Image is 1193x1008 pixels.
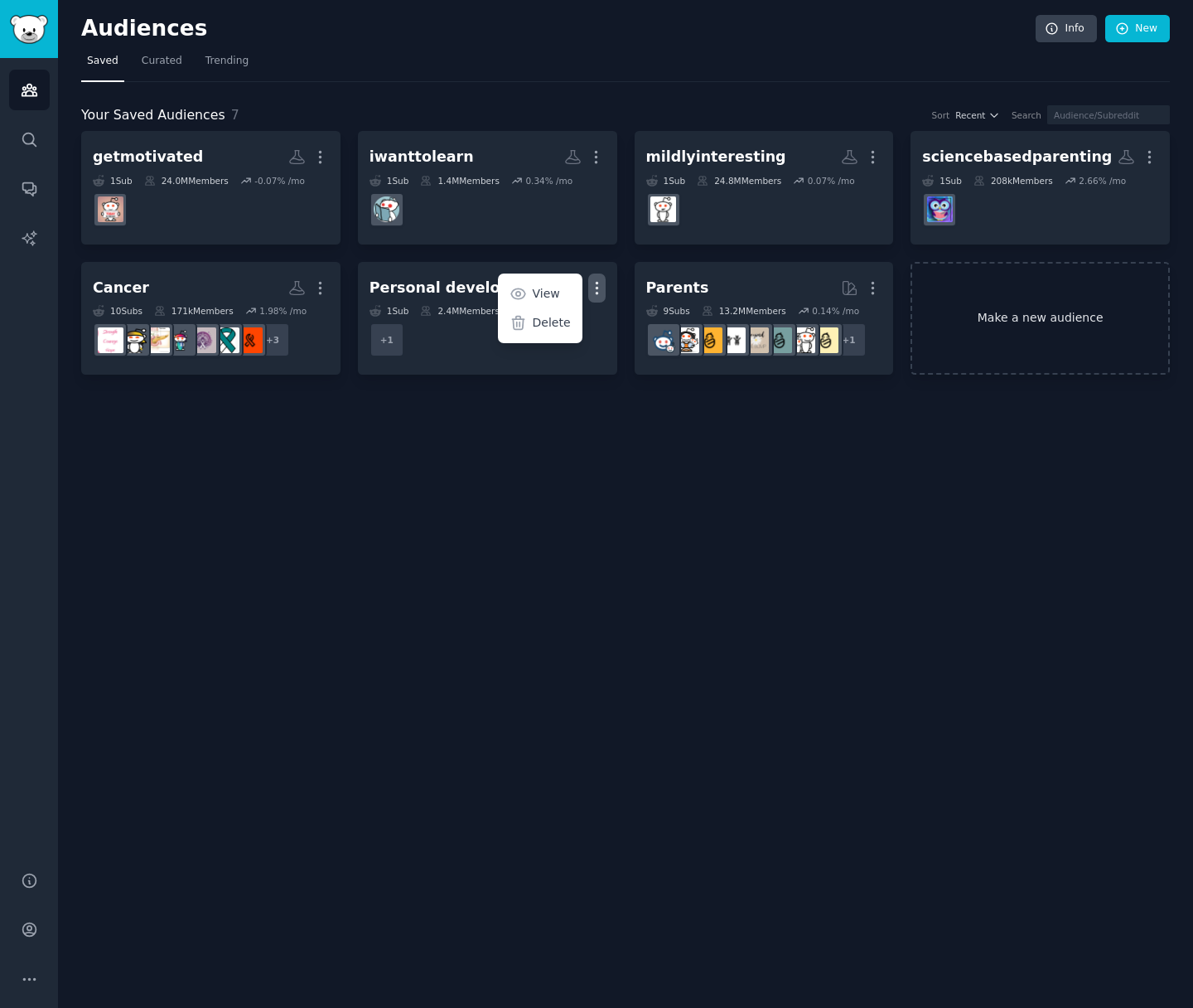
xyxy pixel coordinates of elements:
[790,327,815,353] img: daddit
[812,305,859,317] div: 0.14 % /mo
[81,131,341,245] a: getmotivated1Sub24.0MMembers-0.07% /moGetMotivated
[369,322,404,357] div: + 1
[832,322,867,357] div: + 1
[93,175,133,187] div: 1 Sub
[420,175,499,187] div: 1.4M Members
[87,54,118,69] span: Saved
[1079,175,1126,187] div: 2.66 % /mo
[136,48,188,82] a: Curated
[646,305,690,317] div: 9 Sub s
[650,196,676,222] img: mildlyinteresting
[121,327,147,353] img: cancer
[191,327,216,353] img: LungCancerSupport
[237,327,263,353] img: Stage4CancerPatients
[142,54,182,69] span: Curated
[81,48,124,82] a: Saved
[231,107,239,123] span: 7
[910,262,1170,376] a: Make a new audience
[358,131,617,245] a: iwanttolearn1Sub1.4MMembers0.34% /moIWantToLearn
[635,262,894,376] a: Parents9Subs13.2MMembers0.14% /mo+1ParentingdadditSingleParentsbeyondthebumptoddlersNewParentspar...
[922,147,1112,167] div: sciencebasedparenting
[81,262,341,376] a: Cancer10Subs171kMembers1.98% /mo+3Stage4CancerPatientsCervicalCancerLungCancerSupportlungcancerpa...
[927,196,953,222] img: ScienceBasedParenting
[420,305,499,317] div: 2.4M Members
[81,105,225,126] span: Your Saved Audiences
[255,322,290,357] div: + 3
[674,327,699,353] img: parentsofmultiples
[358,262,617,376] a: Personal developmentViewDelete1Sub2.4MMembers1.52% /mo+1
[93,147,203,167] div: getmotivated
[808,175,855,187] div: 0.07 % /mo
[766,327,792,353] img: SingleParents
[144,327,170,353] img: pancreaticcancer
[646,175,686,187] div: 1 Sub
[697,175,781,187] div: 24.8M Members
[93,278,149,298] div: Cancer
[650,327,676,353] img: Parents
[910,131,1170,245] a: sciencebasedparenting1Sub208kMembers2.66% /moScienceBasedParenting
[697,327,722,353] img: NewParents
[214,327,239,353] img: CervicalCancer
[167,327,193,353] img: lungcancer
[374,196,399,222] img: IWantToLearn
[525,175,572,187] div: 0.34 % /mo
[973,175,1053,187] div: 208k Members
[743,327,769,353] img: beyondthebump
[922,175,962,187] div: 1 Sub
[200,48,254,82] a: Trending
[720,327,746,353] img: toddlers
[533,314,571,332] p: Delete
[205,54,249,69] span: Trending
[533,285,560,303] p: View
[144,175,229,187] div: 24.0M Members
[10,15,48,44] img: GummySearch logo
[98,196,123,222] img: GetMotivated
[1105,15,1170,43] a: New
[369,305,409,317] div: 1 Sub
[646,278,709,298] div: Parents
[259,305,307,317] div: 1.98 % /mo
[369,278,553,298] div: Personal development
[500,276,579,311] a: View
[646,147,786,167] div: mildlyinteresting
[932,109,950,121] div: Sort
[813,327,838,353] img: Parenting
[955,109,985,121] span: Recent
[369,147,474,167] div: iwanttolearn
[98,327,123,353] img: breastcancer
[93,305,142,317] div: 10 Sub s
[369,175,409,187] div: 1 Sub
[254,175,305,187] div: -0.07 % /mo
[635,131,894,245] a: mildlyinteresting1Sub24.8MMembers0.07% /momildlyinteresting
[955,109,1000,121] button: Recent
[702,305,786,317] div: 13.2M Members
[1047,105,1170,124] input: Audience/Subreddit
[81,16,1036,42] h2: Audiences
[1012,109,1041,121] div: Search
[154,305,234,317] div: 171k Members
[1036,15,1097,43] a: Info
